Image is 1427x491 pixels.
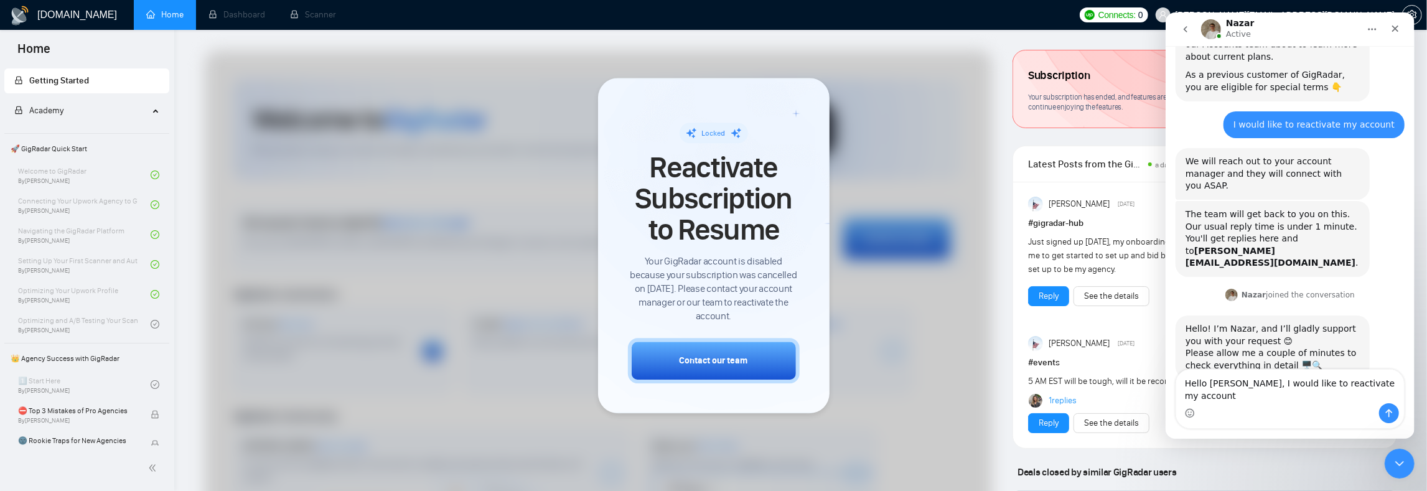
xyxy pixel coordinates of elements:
span: lock [151,410,159,419]
span: Subscription [1028,65,1090,87]
span: [PERSON_NAME] [1049,197,1110,211]
span: Home [7,40,60,66]
div: Please allow me a couple of minutes to check everything in detail 🖥️🔍 [20,335,194,359]
span: a day ago [1156,161,1186,169]
span: user [1159,11,1167,19]
span: check-circle [151,380,159,389]
span: check-circle [151,290,159,299]
img: Anisuzzaman Khan [1028,336,1043,351]
span: lock [14,76,23,85]
div: vladyslav.didukh@dastellar.com says… [10,99,239,136]
span: lock [151,440,159,449]
div: Contact our team [680,354,748,367]
b: Nazar [76,278,100,287]
button: Send a message… [213,391,233,411]
b: [PERSON_NAME][EMAIL_ADDRESS][DOMAIN_NAME] [20,233,190,256]
span: 🌚 Rookie Traps for New Agencies [18,434,138,447]
button: Emoji picker [19,396,29,406]
span: [DATE] [1118,199,1135,210]
div: 5 AM EST will be tough, will it be recorded? [1028,375,1311,388]
span: 👑 Agency Success with GigRadar [6,346,168,371]
div: joined the conversation [76,277,189,288]
textarea: Message… [11,357,238,391]
iframe: Intercom live chat [1166,12,1415,439]
img: Profile image for Nazar [60,276,72,289]
div: AI Assistant from GigRadar 📡 says… [10,136,239,189]
h1: # gigradar-hub [1028,217,1382,230]
a: homeHome [146,9,184,20]
div: I would like to reactivate my account [58,99,239,126]
span: check-circle [151,171,159,179]
span: check-circle [151,230,159,239]
img: Korlan [1029,394,1042,408]
a: Reply [1039,289,1059,303]
span: By [PERSON_NAME] [18,417,138,424]
span: Getting Started [29,75,89,86]
div: We will reach out to your account manager and they will connect with you ASAP. [20,143,194,180]
span: [DATE] [1118,338,1135,349]
span: Academy [29,105,63,116]
div: Nazar says… [10,274,239,303]
span: Your subscription has ended, and features are no longer available. You can renew subscription to ... [1028,92,1375,112]
div: AI Assistant from GigRadar 📡 says… [10,189,239,274]
div: The team will get back to you on this. Our usual reply time is under 1 minute.You'll get replies ... [10,189,204,264]
span: Connects: [1098,8,1136,22]
span: Locked [702,129,726,138]
button: Reply [1028,413,1069,433]
div: Hello! I’m Nazar, and I’ll gladly support you with your request 😊 [20,311,194,335]
button: Reply [1028,286,1069,306]
button: See the details [1074,413,1149,433]
div: Hello! I’m Nazar, and I’ll gladly support you with your request 😊Please allow me a couple of minu... [10,303,204,367]
span: ⛔ Top 3 Mistakes of Pro Agencies [18,404,138,417]
a: See the details [1084,289,1139,303]
a: 1replies [1049,395,1077,407]
span: Your GigRadar account is disabled because your subscription was cancelled on [DATE]. Please conta... [628,255,800,323]
div: Nazar says… [10,303,239,394]
img: Anisuzzaman Khan [1028,197,1043,212]
h1: # events [1028,356,1382,370]
div: As a previous customer of GigRadar, you are eligible for special terms 👇 [20,57,194,81]
iframe: Intercom live chat [1385,449,1415,479]
div: The team will get back to you on this. Our usual reply time is under 1 minute. You'll get replies... [20,196,194,257]
li: Getting Started [4,68,169,93]
img: upwork-logo.png [1085,10,1095,20]
span: Deals closed by similar GigRadar users [1013,461,1181,483]
span: check-circle [151,320,159,329]
span: Reactivate Subscription to Resume [628,152,800,246]
span: setting [1403,10,1421,20]
span: double-left [148,462,161,474]
button: Contact our team [628,338,800,383]
span: 🚀 GigRadar Quick Start [6,136,168,161]
span: [PERSON_NAME] [1049,337,1110,350]
button: See the details [1074,286,1149,306]
img: logo [10,6,30,26]
button: setting [1402,5,1422,25]
span: lock [14,106,23,115]
span: check-circle [151,260,159,269]
span: Academy [14,105,63,116]
span: check-circle [151,200,159,209]
a: setting [1402,10,1422,20]
div: I would like to reactivate my account [68,106,229,119]
span: Latest Posts from the GigRadar Community [1028,156,1144,172]
div: We will reach out to your account manager and they will connect with you ASAP. [10,136,204,187]
a: See the details [1084,416,1139,430]
div: Just signed up [DATE], my onboarding call is not till [DATE]. Can anyone help me to get started t... [1028,235,1311,276]
span: 0 [1138,8,1143,22]
a: Reply [1039,416,1059,430]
